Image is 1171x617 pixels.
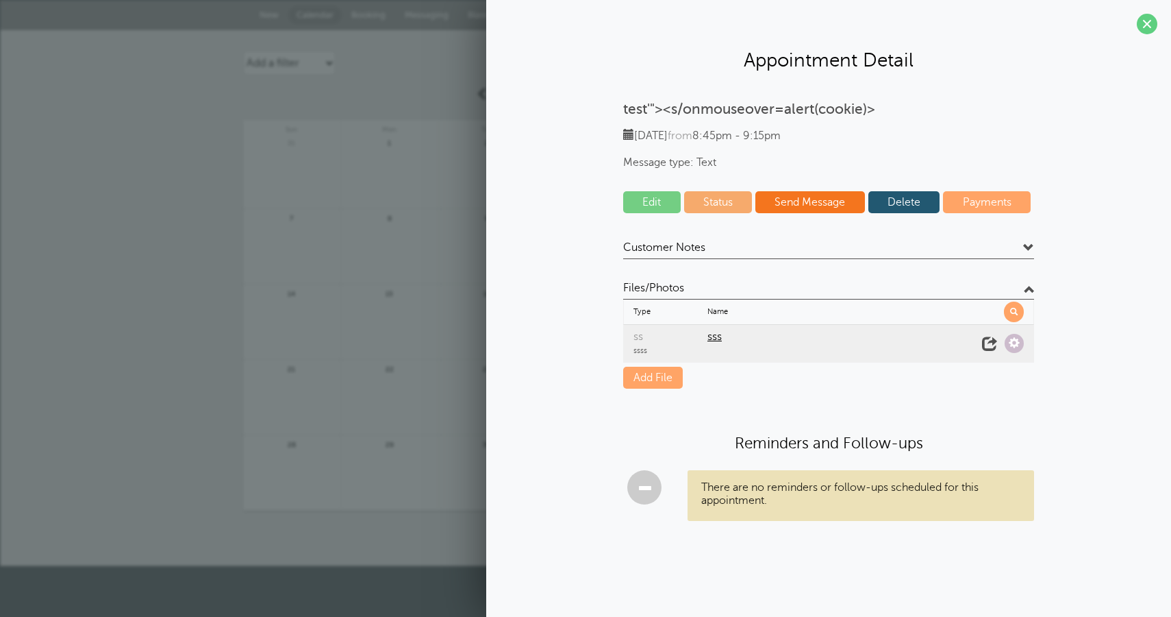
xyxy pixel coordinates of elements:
p: test'"><s/onmouseover=alert(cookie)> [623,101,1034,118]
span: ss [633,330,702,343]
span: Tue [439,120,536,134]
span: ssss [633,346,647,356]
span: Calendar [297,10,333,20]
h2: Appointment Detail [500,48,1157,72]
span: 30 [481,439,493,449]
span: 16 [481,288,493,298]
span: 7 [286,213,298,223]
span: 21 [286,363,298,374]
span: 9 [481,213,493,223]
span: from [668,130,692,142]
span: Message type: Text [623,156,1034,169]
span: Mon [341,120,438,134]
span: 23 [481,363,493,374]
span: 8 [383,213,396,223]
span: sss [707,330,973,343]
span: New [260,10,279,20]
span: 2 [481,137,493,147]
a: Add File [623,367,683,389]
span: 14 [286,288,298,298]
iframe: Resource center [1116,562,1157,603]
a: Calendar [288,6,342,24]
span: 31 [286,137,298,147]
span: Booking [351,10,386,20]
span: 22 [383,363,396,374]
span: 15 [383,288,396,298]
span: Messaging [405,10,449,20]
a: Payments [943,191,1031,213]
a: Edit [623,191,681,213]
a: Send Message [755,191,865,213]
span: Customer Notes [623,241,705,254]
span: Files/Photos [623,281,684,295]
a: ss sss ssss [624,325,973,362]
a: Delete [868,191,940,213]
h4: Reminders and Follow-ups [623,433,1034,453]
span: Type [633,307,702,316]
span: Blasts [468,10,492,20]
a: Status [684,191,753,213]
span: Name [707,307,973,316]
span: 28 [286,439,298,449]
span: Sun [243,120,340,134]
span: 29 [383,439,396,449]
span: 1 [383,137,396,147]
span: [DATE] 8:45pm - 9:15pm [623,130,781,142]
p: There are no reminders or follow-ups scheduled for this appointment. [701,481,1020,507]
